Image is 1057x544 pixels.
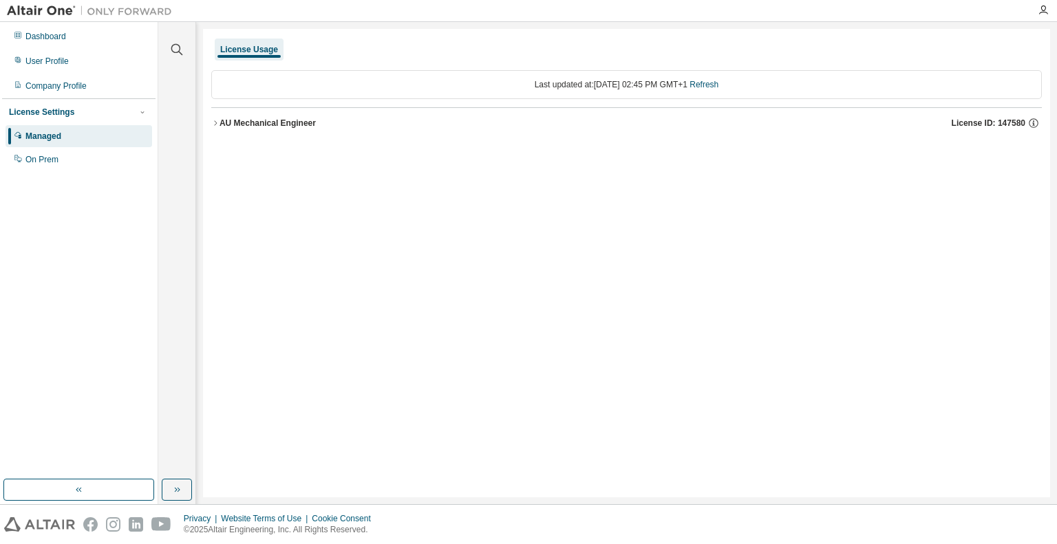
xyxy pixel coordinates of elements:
img: youtube.svg [151,517,171,532]
img: Altair One [7,4,179,18]
div: AU Mechanical Engineer [220,118,316,129]
div: Website Terms of Use [221,513,312,524]
a: Refresh [690,80,718,89]
div: License Usage [220,44,278,55]
div: Last updated at: [DATE] 02:45 PM GMT+1 [211,70,1042,99]
span: License ID: 147580 [952,118,1025,129]
div: Managed [25,131,61,142]
div: License Settings [9,107,74,118]
div: User Profile [25,56,69,67]
button: AU Mechanical EngineerLicense ID: 147580 [211,108,1042,138]
div: On Prem [25,154,58,165]
div: Company Profile [25,80,87,91]
p: © 2025 Altair Engineering, Inc. All Rights Reserved. [184,524,379,536]
div: Dashboard [25,31,66,42]
img: instagram.svg [106,517,120,532]
div: Privacy [184,513,221,524]
img: altair_logo.svg [4,517,75,532]
img: facebook.svg [83,517,98,532]
img: linkedin.svg [129,517,143,532]
div: Cookie Consent [312,513,378,524]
